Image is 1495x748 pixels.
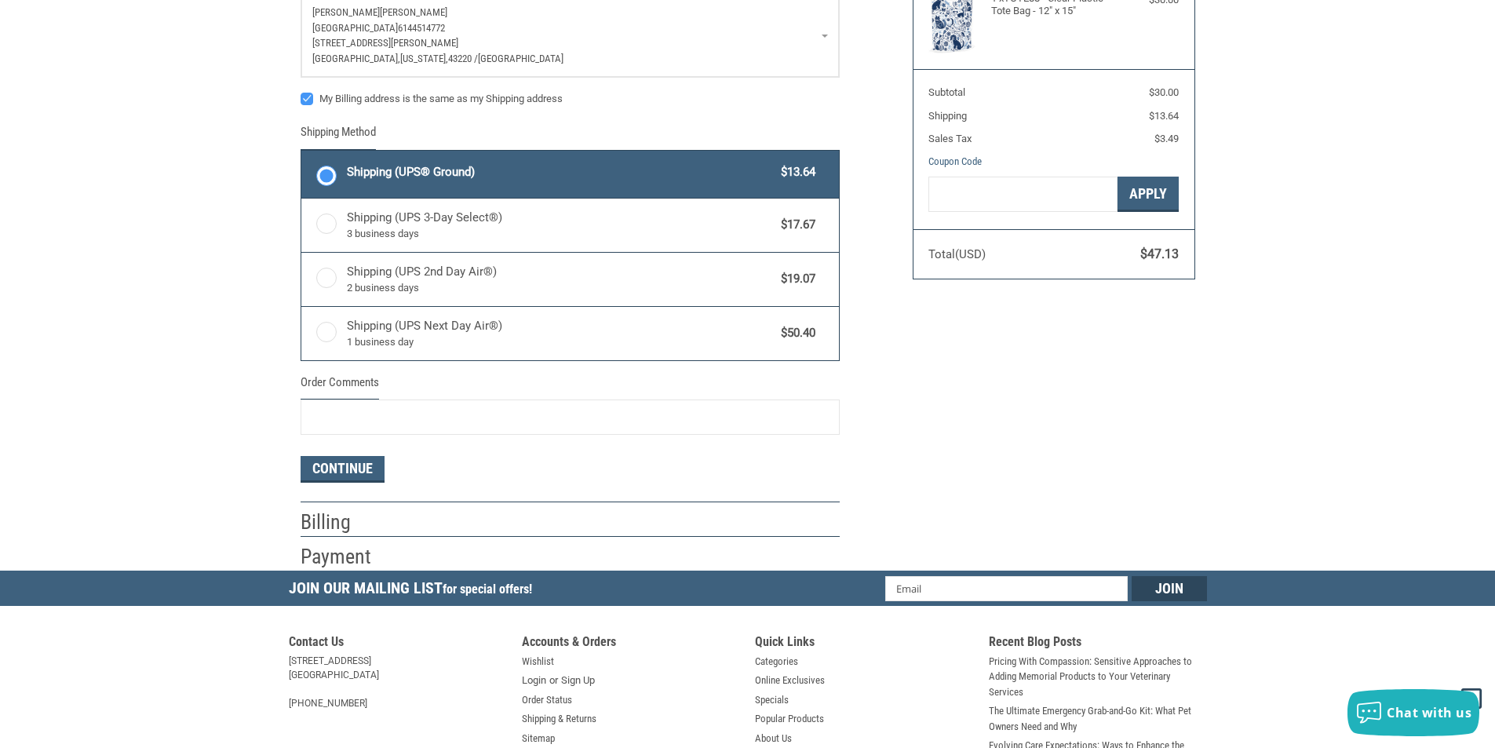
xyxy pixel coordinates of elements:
legend: Shipping Method [301,123,376,149]
h5: Recent Blog Posts [989,634,1207,654]
span: [PERSON_NAME] [312,6,380,18]
span: 3 business days [347,226,774,242]
input: Email [885,576,1128,601]
h2: Payment [301,544,392,570]
span: or [540,673,567,688]
span: 43220 / [448,53,478,64]
address: [STREET_ADDRESS] [GEOGRAPHIC_DATA] [PHONE_NUMBER] [289,654,507,710]
input: Join [1132,576,1207,601]
span: for special offers! [443,582,532,597]
a: Login [522,673,546,688]
a: Wishlist [522,654,554,670]
a: About Us [755,731,792,746]
span: [GEOGRAPHIC_DATA], [312,53,400,64]
span: $3.49 [1154,133,1179,144]
a: Online Exclusives [755,673,825,688]
span: [GEOGRAPHIC_DATA] [478,53,563,64]
span: [PERSON_NAME] [380,6,447,18]
span: Subtotal [928,86,965,98]
a: Specials [755,692,789,708]
span: [GEOGRAPHIC_DATA] [312,22,398,34]
span: $17.67 [774,216,816,234]
legend: Order Comments [301,374,379,400]
span: Sales Tax [928,133,972,144]
span: Chat with us [1387,704,1471,721]
span: 2 business days [347,280,774,296]
span: [STREET_ADDRESS][PERSON_NAME] [312,37,458,49]
a: Order Status [522,692,572,708]
a: The Ultimate Emergency Grab-and-Go Kit: What Pet Owners Need and Why [989,703,1207,734]
a: Sign Up [561,673,595,688]
h2: Billing [301,509,392,535]
h5: Join Our Mailing List [289,571,540,611]
label: My Billing address is the same as my Shipping address [301,93,840,105]
button: Chat with us [1347,689,1479,736]
button: Continue [301,456,385,483]
span: Total (USD) [928,247,986,261]
span: Shipping (UPS® Ground) [347,163,774,181]
span: $13.64 [774,163,816,181]
span: $13.64 [1149,110,1179,122]
input: Gift Certificate or Coupon Code [928,177,1118,212]
span: Shipping [928,110,967,122]
a: Coupon Code [928,155,982,167]
h5: Accounts & Orders [522,634,740,654]
button: Apply [1118,177,1179,212]
span: 6144514772 [398,22,445,34]
span: Shipping (UPS 3-Day Select®) [347,209,774,242]
span: $50.40 [774,324,816,342]
a: Popular Products [755,711,824,727]
span: 1 business day [347,334,774,350]
h5: Contact Us [289,634,507,654]
h5: Quick Links [755,634,973,654]
span: [US_STATE], [400,53,448,64]
span: Shipping (UPS 2nd Day Air®) [347,263,774,296]
span: $47.13 [1140,246,1179,261]
span: $19.07 [774,270,816,288]
a: Pricing With Compassion: Sensitive Approaches to Adding Memorial Products to Your Veterinary Serv... [989,654,1207,700]
a: Categories [755,654,798,670]
a: Sitemap [522,731,555,746]
span: Shipping (UPS Next Day Air®) [347,317,774,350]
a: Shipping & Returns [522,711,596,727]
span: $30.00 [1149,86,1179,98]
